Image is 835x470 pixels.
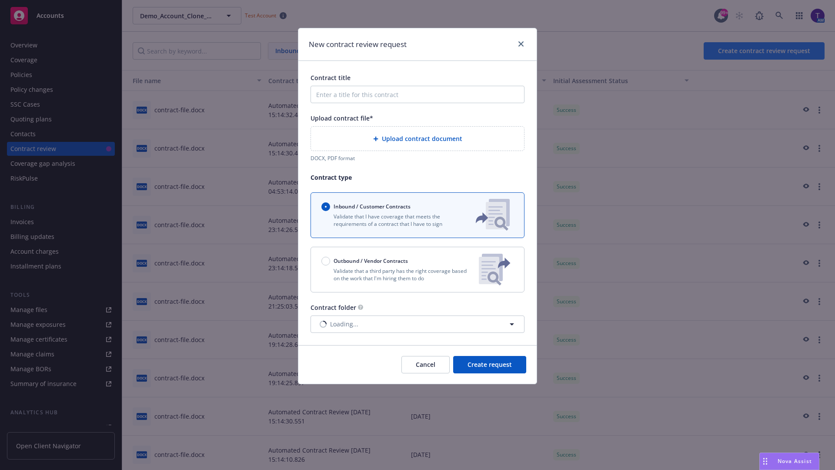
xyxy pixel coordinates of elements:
[311,173,524,182] p: Contract type
[334,257,408,265] span: Outbound / Vendor Contracts
[311,126,524,151] div: Upload contract document
[382,134,462,143] span: Upload contract document
[453,356,526,373] button: Create request
[416,360,435,369] span: Cancel
[321,257,330,265] input: Outbound / Vendor Contracts
[330,319,358,329] span: Loading...
[760,453,771,470] div: Drag to move
[309,39,407,50] h1: New contract review request
[468,360,512,369] span: Create request
[321,213,461,228] p: Validate that I have coverage that meets the requirements of a contract that I have to sign
[516,39,526,49] a: close
[311,247,524,292] button: Outbound / Vendor ContractsValidate that a third party has the right coverage based on the work t...
[321,267,472,282] p: Validate that a third party has the right coverage based on the work that I'm hiring them to do
[311,114,373,122] span: Upload contract file*
[311,74,351,82] span: Contract title
[311,86,524,103] input: Enter a title for this contract
[334,203,411,210] span: Inbound / Customer Contracts
[311,316,524,333] button: Loading...
[311,303,356,312] span: Contract folder
[321,202,330,211] input: Inbound / Customer Contracts
[401,356,450,373] button: Cancel
[311,154,524,162] div: DOCX, PDF format
[311,192,524,238] button: Inbound / Customer ContractsValidate that I have coverage that meets the requirements of a contra...
[759,453,819,470] button: Nova Assist
[778,457,812,465] span: Nova Assist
